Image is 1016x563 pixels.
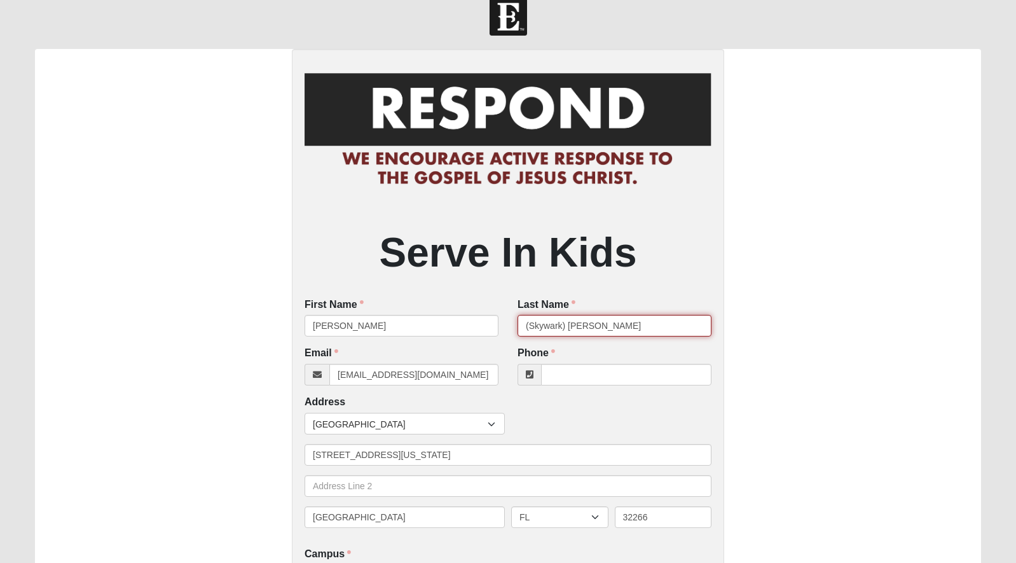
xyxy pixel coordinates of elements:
label: Last Name [518,298,575,312]
input: Address Line 1 [305,444,711,466]
label: Campus [305,547,351,562]
span: [GEOGRAPHIC_DATA] [313,414,488,435]
input: Address Line 2 [305,475,711,497]
label: Address [305,395,345,410]
h2: Serve In Kids [305,228,711,277]
input: Zip [615,506,712,528]
label: Phone [518,346,555,361]
img: RespondCardHeader.png [305,62,711,198]
label: Email [305,346,338,361]
input: City [305,506,505,528]
label: First Name [305,298,364,312]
